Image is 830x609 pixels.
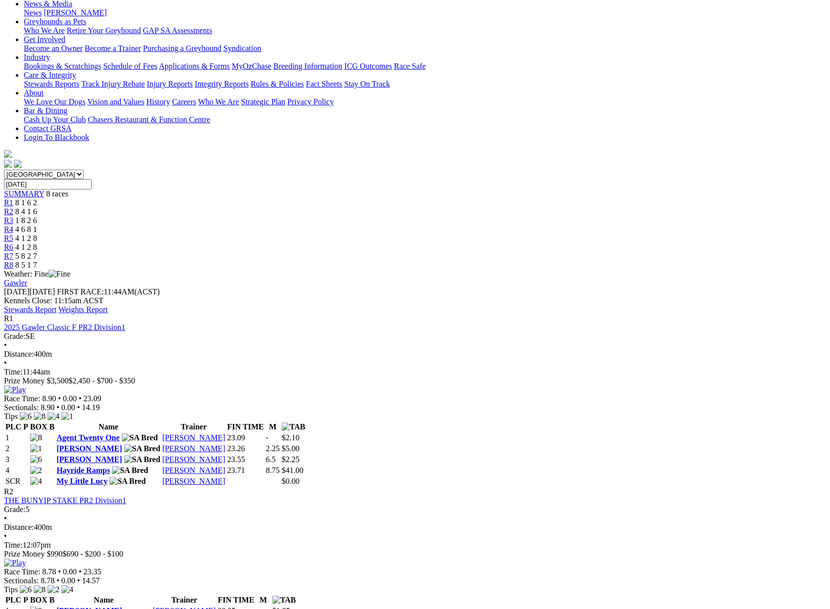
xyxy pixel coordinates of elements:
img: SA Bred [122,433,158,442]
img: facebook.svg [4,160,12,168]
span: P [23,596,28,604]
a: Bar & Dining [24,106,67,115]
a: Who We Are [24,26,65,35]
span: • [56,576,59,585]
div: 11:44am [4,368,826,376]
img: 2 [30,466,42,475]
td: 3 [5,455,29,465]
a: Gawler [4,279,27,287]
a: Schedule of Fees [103,62,157,70]
span: $0.00 [282,477,300,485]
a: Cash Up Your Club [24,115,86,124]
span: 4 1 2 8 [15,234,37,242]
span: Race Time: [4,394,40,403]
td: 1 [5,433,29,443]
th: M [265,422,280,432]
img: 8 [34,412,46,421]
span: Tips [4,585,18,594]
span: • [4,359,7,367]
a: Fact Sheets [306,80,342,88]
img: 2 [48,585,59,594]
text: 8.75 [266,466,280,474]
th: FIN TIME [227,422,264,432]
div: Industry [24,62,826,71]
th: Trainer [162,422,226,432]
img: 4 [48,412,59,421]
div: 400m [4,350,826,359]
span: 8.90 [41,403,54,412]
img: 8 [34,585,46,594]
td: 23.09 [227,433,264,443]
span: 8.78 [42,567,56,576]
span: $690 - $200 - $100 [62,550,123,558]
td: 4 [5,466,29,475]
a: [PERSON_NAME] [162,477,225,485]
span: R5 [4,234,13,242]
span: R3 [4,216,13,225]
span: • [58,394,61,403]
a: Rules & Policies [251,80,304,88]
span: P [23,422,28,431]
a: R6 [4,243,13,251]
span: $2.10 [282,433,300,442]
img: 4 [61,585,73,594]
a: Stewards Reports [24,80,79,88]
a: Weights Report [58,305,108,314]
img: SA Bred [124,455,160,464]
a: R1 [4,198,13,207]
a: Applications & Forms [159,62,230,70]
a: History [146,97,170,106]
span: • [4,341,7,349]
img: twitter.svg [14,160,22,168]
span: 4 1 2 8 [15,243,37,251]
span: 14.57 [82,576,100,585]
span: 14.19 [82,403,100,412]
span: 5 8 2 7 [15,252,37,260]
a: Stay On Track [344,80,390,88]
td: 23.55 [227,455,264,465]
div: Prize Money $990 [4,550,826,559]
text: 2.25 [266,444,280,453]
span: 11:44AM(ACST) [57,287,160,296]
div: Care & Integrity [24,80,826,89]
span: 1 8 2 6 [15,216,37,225]
img: Fine [49,270,70,279]
text: 6.5 [266,455,276,464]
div: 5 [4,505,826,514]
img: 4 [30,477,42,486]
div: Kennels Close: 11:15am ACST [4,296,826,305]
span: Grade: [4,332,26,340]
a: My Little Lucy [56,477,107,485]
td: 23.26 [227,444,264,454]
th: M [256,595,271,605]
th: Name [56,422,161,432]
a: Syndication [223,44,261,52]
span: 0.00 [63,394,77,403]
a: Care & Integrity [24,71,76,79]
a: Industry [24,53,50,61]
img: 1 [30,444,42,453]
div: Get Involved [24,44,826,53]
a: Become an Owner [24,44,83,52]
span: [DATE] [4,287,30,296]
img: Play [4,559,26,567]
img: 6 [20,412,32,421]
span: • [4,514,7,522]
span: BOX [30,422,48,431]
span: Time: [4,541,23,549]
span: $5.00 [282,444,300,453]
span: 23.35 [84,567,102,576]
a: Chasers Restaurant & Function Centre [88,115,210,124]
a: [PERSON_NAME] [162,433,225,442]
a: About [24,89,44,97]
span: B [49,596,54,604]
input: Select date [4,179,92,189]
span: Race Time: [4,567,40,576]
img: 8 [30,433,42,442]
a: R4 [4,225,13,234]
span: R1 [4,314,13,323]
a: News [24,8,42,17]
img: 6 [30,455,42,464]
